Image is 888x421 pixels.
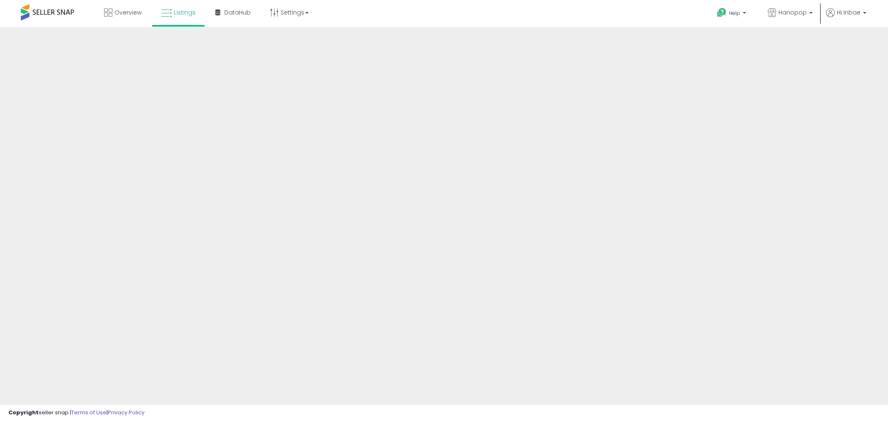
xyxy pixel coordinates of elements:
[710,1,754,27] a: Help
[826,8,866,27] a: Hi Inbae
[837,8,861,17] span: Hi Inbae
[716,7,727,18] i: Get Help
[224,8,251,17] span: DataHub
[779,8,807,17] span: Hanopop
[729,10,740,17] span: Help
[114,8,142,17] span: Overview
[174,8,196,17] span: Listings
